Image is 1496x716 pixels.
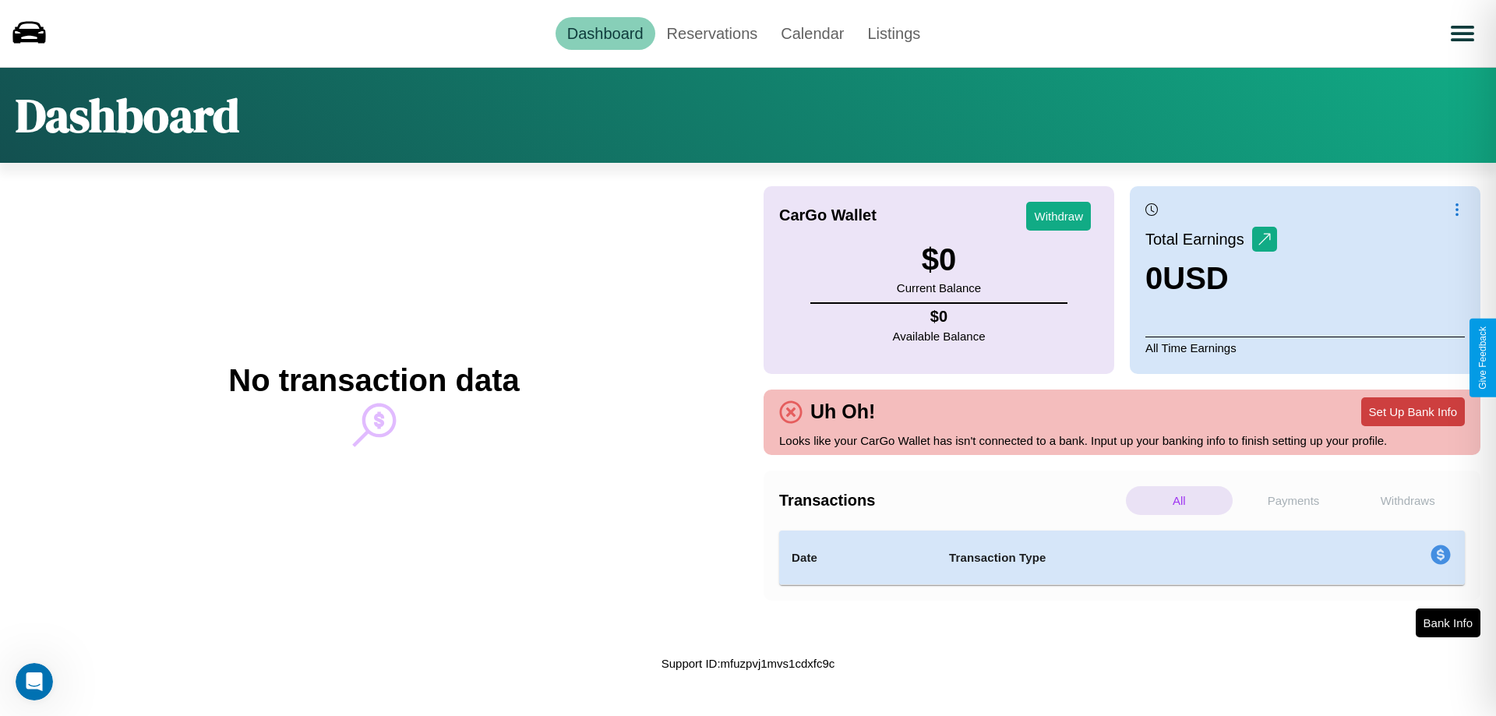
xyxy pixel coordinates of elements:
[16,663,53,700] iframe: Intercom live chat
[792,548,924,567] h4: Date
[556,17,655,50] a: Dashboard
[1145,261,1277,296] h3: 0 USD
[779,531,1465,585] table: simple table
[1240,486,1347,515] p: Payments
[949,548,1303,567] h4: Transaction Type
[662,653,835,674] p: Support ID: mfuzpvj1mvs1cdxfc9c
[893,308,986,326] h4: $ 0
[1026,202,1091,231] button: Withdraw
[1361,397,1465,426] button: Set Up Bank Info
[1126,486,1233,515] p: All
[1145,225,1252,253] p: Total Earnings
[893,326,986,347] p: Available Balance
[779,430,1465,451] p: Looks like your CarGo Wallet has isn't connected to a bank. Input up your banking info to finish ...
[1441,12,1484,55] button: Open menu
[769,17,856,50] a: Calendar
[655,17,770,50] a: Reservations
[897,277,981,298] p: Current Balance
[856,17,932,50] a: Listings
[1416,608,1480,637] button: Bank Info
[1354,486,1461,515] p: Withdraws
[779,492,1122,510] h4: Transactions
[897,242,981,277] h3: $ 0
[16,83,239,147] h1: Dashboard
[779,206,877,224] h4: CarGo Wallet
[803,400,883,423] h4: Uh Oh!
[1477,326,1488,390] div: Give Feedback
[228,363,519,398] h2: No transaction data
[1145,337,1465,358] p: All Time Earnings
